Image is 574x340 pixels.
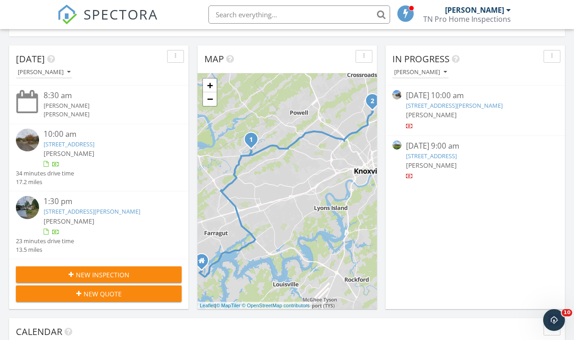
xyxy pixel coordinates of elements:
[216,303,241,308] a: © MapTiler
[371,98,374,105] i: 2
[372,100,378,106] div: 611 Kesterson Rd, Knoxville, TN 37918
[394,69,447,75] div: [PERSON_NAME]
[84,289,122,299] span: New Quote
[44,140,94,148] a: [STREET_ADDRESS]
[406,101,503,110] a: [STREET_ADDRESS][PERSON_NAME]
[16,66,72,79] button: [PERSON_NAME]
[543,309,565,331] iframe: Intercom live chat
[44,101,168,110] div: [PERSON_NAME]
[251,139,257,145] div: 7164 Presidential Ln, Knoxville, TN 37931
[57,5,77,25] img: The Best Home Inspection Software - Spectora
[84,5,158,24] span: SPECTORA
[44,129,168,140] div: 10:00 am
[392,140,401,150] img: streetview
[203,79,217,92] a: Zoom in
[16,53,45,65] span: [DATE]
[208,5,390,24] input: Search everything...
[392,53,450,65] span: In Progress
[406,140,544,152] div: [DATE] 9:00 am
[57,12,158,31] a: SPECTORA
[406,90,544,101] div: [DATE] 10:00 am
[44,149,94,158] span: [PERSON_NAME]
[406,152,457,160] a: [STREET_ADDRESS]
[16,285,182,302] button: New Quote
[392,66,449,79] button: [PERSON_NAME]
[44,207,140,215] a: [STREET_ADDRESS][PERSON_NAME]
[44,217,94,225] span: [PERSON_NAME]
[200,303,215,308] a: Leaflet
[198,302,312,310] div: |
[16,245,74,254] div: 13.5 miles
[16,325,62,338] span: Calendar
[16,129,182,187] a: 10:00 am [STREET_ADDRESS] [PERSON_NAME] 34 minutes drive time 17.2 miles
[16,169,74,178] div: 34 minutes drive time
[16,196,182,254] a: 1:30 pm [STREET_ADDRESS][PERSON_NAME] [PERSON_NAME] 23 minutes drive time 13.5 miles
[16,266,182,283] button: New Inspection
[392,90,401,99] img: streetview
[16,196,39,219] img: streetview
[44,196,168,207] div: 1:30 pm
[423,15,511,24] div: TN Pro Home Inspections
[406,161,457,170] span: [PERSON_NAME]
[204,53,224,65] span: Map
[16,178,74,186] div: 17.2 miles
[44,110,168,119] div: [PERSON_NAME]
[445,5,504,15] div: [PERSON_NAME]
[562,309,572,316] span: 10
[203,92,217,106] a: Zoom out
[44,90,168,101] div: 8:30 am
[76,270,129,280] span: New Inspection
[392,140,558,181] a: [DATE] 9:00 am [STREET_ADDRESS] [PERSON_NAME]
[242,303,310,308] a: © OpenStreetMap contributors
[202,260,207,266] div: 12702 Stetson Way, Knoxville TN 37922
[249,137,253,143] i: 1
[392,90,558,130] a: [DATE] 10:00 am [STREET_ADDRESS][PERSON_NAME] [PERSON_NAME]
[16,237,74,245] div: 23 minutes drive time
[406,110,457,119] span: [PERSON_NAME]
[16,129,39,152] img: streetview
[18,69,70,75] div: [PERSON_NAME]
